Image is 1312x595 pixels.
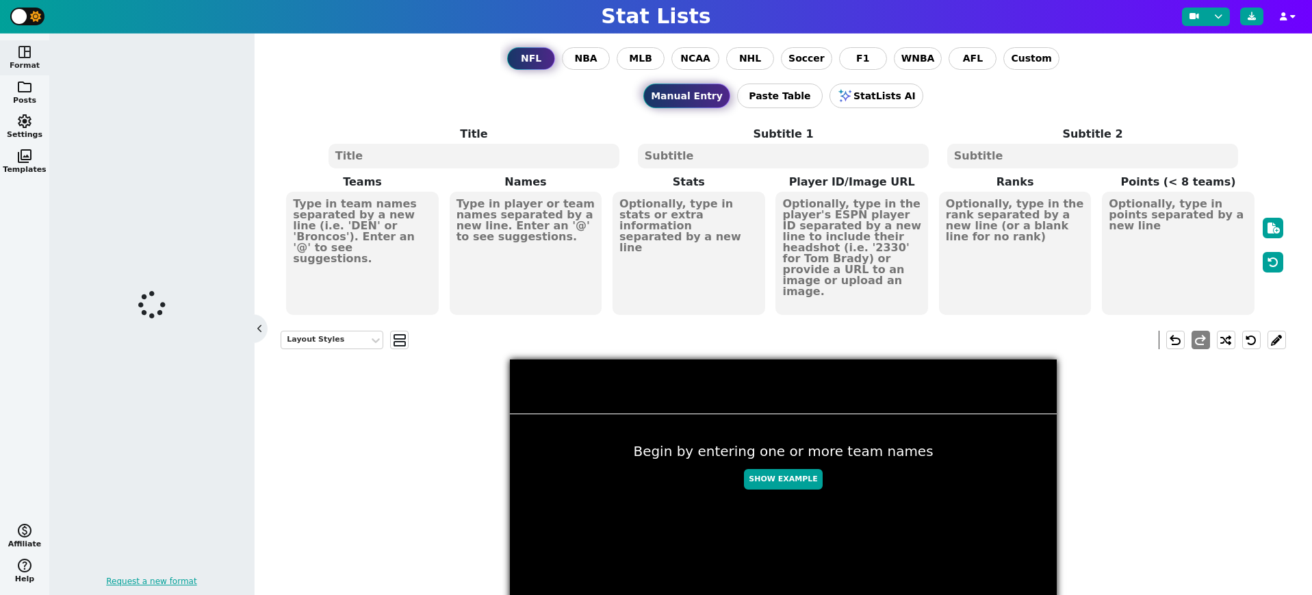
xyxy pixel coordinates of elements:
[16,557,33,574] span: help
[680,51,710,66] span: NCAA
[16,148,33,164] span: photo_library
[629,51,652,66] span: MLB
[1192,331,1210,349] button: redo
[320,126,629,142] label: Title
[1011,51,1051,66] span: Custom
[510,442,1057,496] div: Begin by entering one or more team names
[521,51,541,66] span: NFL
[607,174,770,190] label: Stats
[1167,332,1183,349] span: undo
[16,44,33,60] span: space_dashboard
[643,84,730,108] button: Manual Entry
[938,126,1248,142] label: Subtitle 2
[601,4,710,29] h1: Stat Lists
[739,51,761,66] span: NHL
[856,51,869,66] span: F1
[788,51,825,66] span: Soccer
[963,51,983,66] span: AFL
[16,522,33,539] span: monetization_on
[16,113,33,129] span: settings
[1166,331,1185,349] button: undo
[901,51,935,66] span: WNBA
[829,84,923,108] button: StatLists AI
[1096,174,1259,190] label: Points (< 8 teams)
[934,174,1096,190] label: Ranks
[444,174,607,190] label: Names
[744,469,822,490] button: Show Example
[574,51,597,66] span: NBA
[629,126,938,142] label: Subtitle 1
[737,84,823,108] button: Paste Table
[771,174,934,190] label: Player ID/Image URL
[287,334,363,346] div: Layout Styles
[1192,332,1209,349] span: redo
[281,174,443,190] label: Teams
[16,79,33,95] span: folder
[56,568,247,594] a: Request a new format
